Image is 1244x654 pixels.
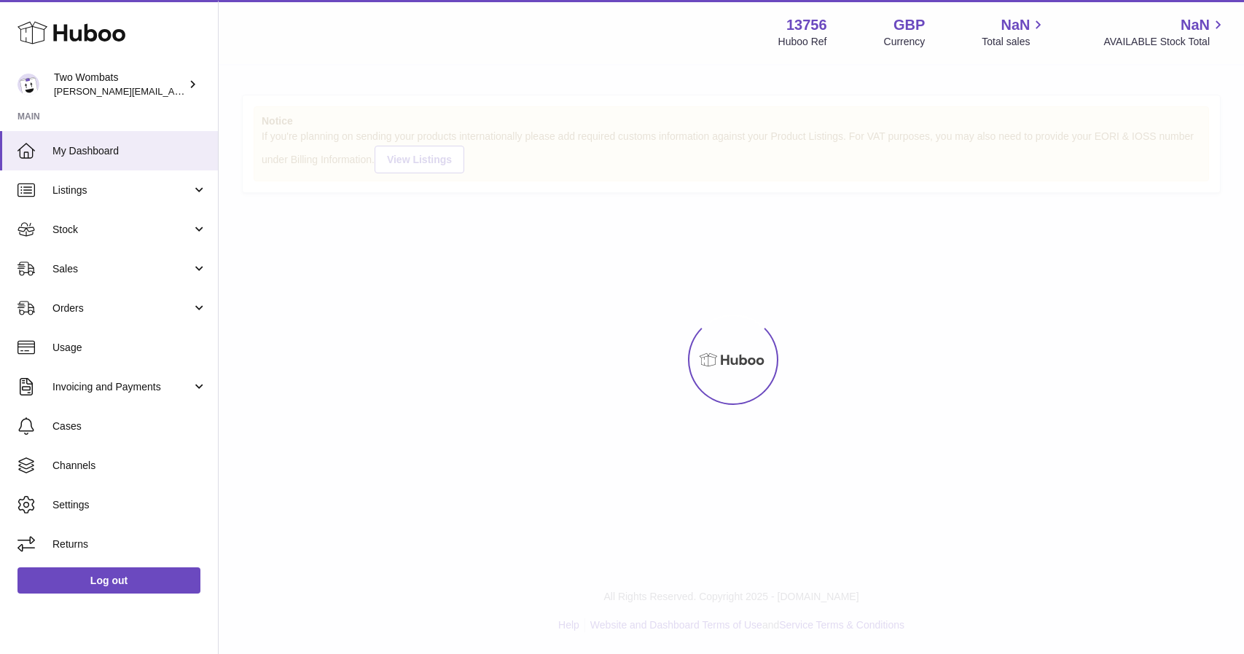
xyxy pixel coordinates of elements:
[884,35,926,49] div: Currency
[52,144,207,158] span: My Dashboard
[52,419,207,433] span: Cases
[1103,35,1227,49] span: AVAILABLE Stock Total
[52,537,207,551] span: Returns
[52,498,207,512] span: Settings
[54,71,185,98] div: Two Wombats
[54,85,370,97] span: [PERSON_NAME][EMAIL_ADDRESS][PERSON_NAME][DOMAIN_NAME]
[982,15,1047,49] a: NaN Total sales
[17,74,39,95] img: adam.randall@twowombats.com
[17,567,200,594] a: Log out
[52,380,192,394] span: Invoicing and Payments
[982,35,1047,49] span: Total sales
[786,15,827,35] strong: 13756
[52,262,192,276] span: Sales
[893,15,925,35] strong: GBP
[52,341,207,355] span: Usage
[52,302,192,315] span: Orders
[1103,15,1227,49] a: NaN AVAILABLE Stock Total
[778,35,827,49] div: Huboo Ref
[52,184,192,197] span: Listings
[52,223,192,237] span: Stock
[52,459,207,473] span: Channels
[1001,15,1030,35] span: NaN
[1181,15,1210,35] span: NaN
